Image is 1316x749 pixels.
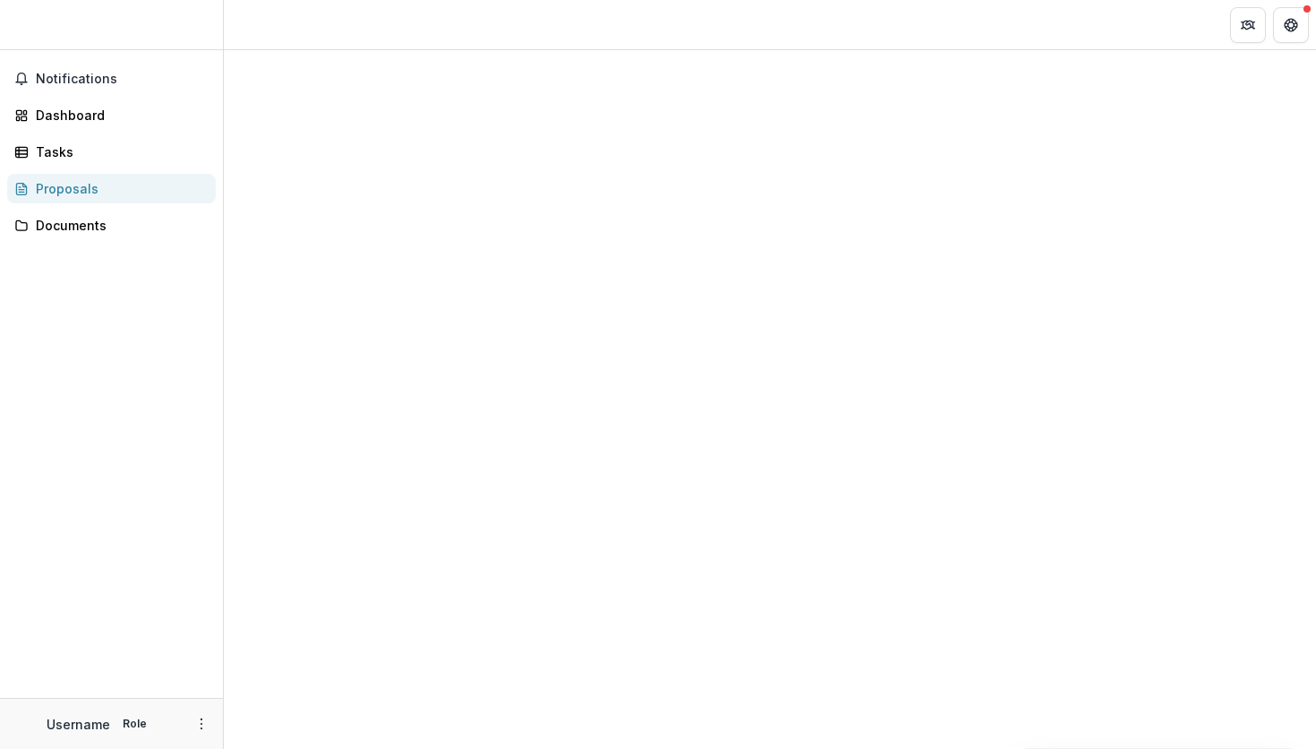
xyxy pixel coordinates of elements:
p: Username [47,715,110,734]
button: Get Help [1273,7,1309,43]
a: Proposals [7,174,216,203]
div: Tasks [36,142,201,161]
span: Notifications [36,72,209,87]
div: Documents [36,216,201,235]
div: Proposals [36,179,201,198]
button: Partners [1230,7,1266,43]
a: Dashboard [7,100,216,130]
p: Role [117,716,152,732]
a: Tasks [7,137,216,167]
a: Documents [7,211,216,240]
button: More [191,713,212,735]
button: Notifications [7,65,216,93]
div: Dashboard [36,106,201,125]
